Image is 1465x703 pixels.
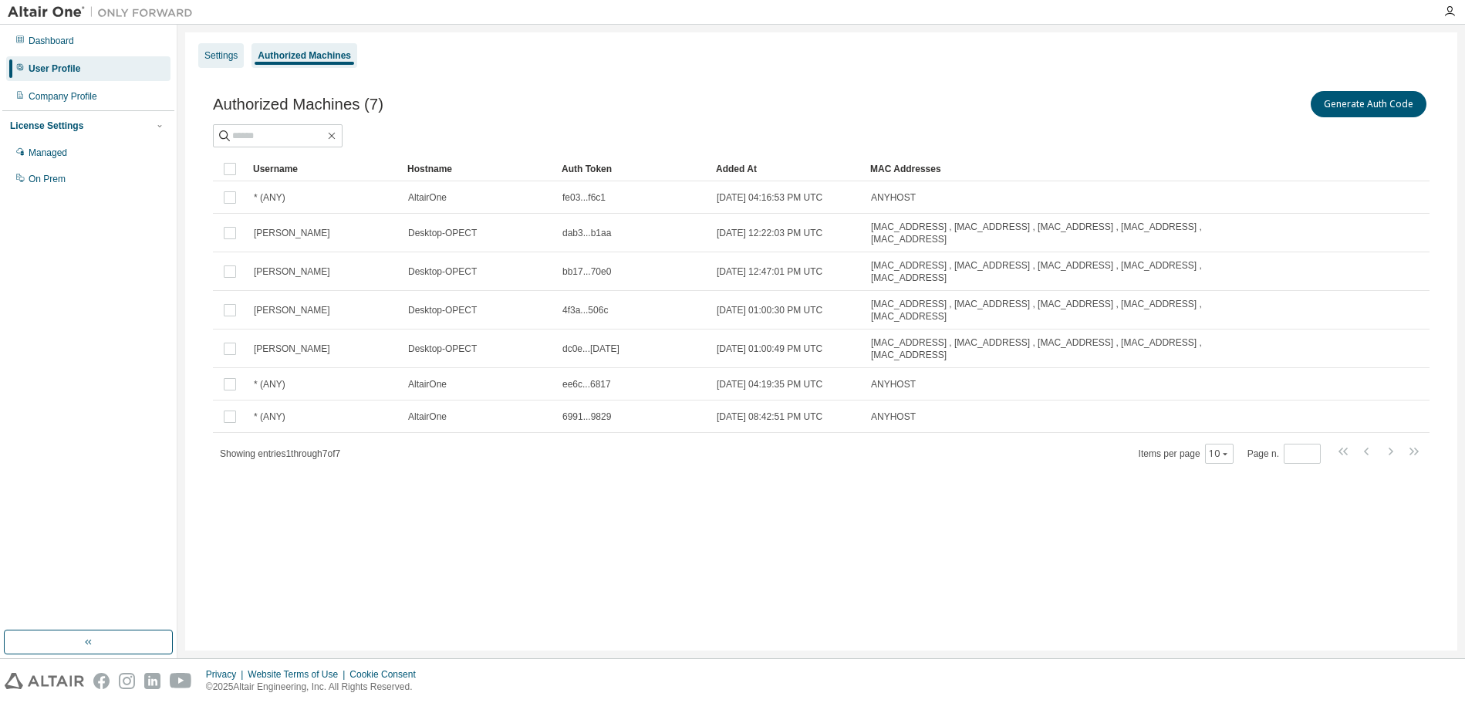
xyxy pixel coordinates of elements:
span: [DATE] 01:00:30 PM UTC [717,304,822,316]
img: linkedin.svg [144,673,160,689]
img: Altair One [8,5,201,20]
span: 4f3a...506c [562,304,608,316]
span: dc0e...[DATE] [562,343,619,355]
span: Desktop-OPECT [408,265,477,278]
div: User Profile [29,63,80,75]
span: Authorized Machines (7) [213,96,383,113]
div: Privacy [206,668,248,681]
span: ANYHOST [871,378,916,390]
span: [DATE] 04:16:53 PM UTC [717,191,822,204]
div: Cookie Consent [349,668,424,681]
div: On Prem [29,173,66,185]
span: Items per page [1139,444,1234,464]
span: AltairOne [408,411,447,423]
div: License Settings [10,120,83,132]
div: Hostname [407,157,549,181]
span: [DATE] 12:47:01 PM UTC [717,265,822,278]
span: [MAC_ADDRESS] , [MAC_ADDRESS] , [MAC_ADDRESS] , [MAC_ADDRESS] , [MAC_ADDRESS] [871,336,1267,361]
span: [MAC_ADDRESS] , [MAC_ADDRESS] , [MAC_ADDRESS] , [MAC_ADDRESS] , [MAC_ADDRESS] [871,221,1267,245]
span: [DATE] 08:42:51 PM UTC [717,411,822,423]
span: [DATE] 04:19:35 PM UTC [717,378,822,390]
span: [PERSON_NAME] [254,304,330,316]
p: © 2025 Altair Engineering, Inc. All Rights Reserved. [206,681,425,694]
div: Authorized Machines [258,49,351,62]
span: ee6c...6817 [562,378,611,390]
div: Settings [204,49,238,62]
span: [PERSON_NAME] [254,343,330,355]
span: * (ANY) [254,411,285,423]
img: altair_logo.svg [5,673,84,689]
img: instagram.svg [119,673,135,689]
span: Desktop-OPECT [408,343,477,355]
span: Page n. [1247,444,1321,464]
img: facebook.svg [93,673,110,689]
span: ANYHOST [871,191,916,204]
span: * (ANY) [254,378,285,390]
div: Company Profile [29,90,97,103]
button: 10 [1209,448,1230,460]
span: [MAC_ADDRESS] , [MAC_ADDRESS] , [MAC_ADDRESS] , [MAC_ADDRESS] , [MAC_ADDRESS] [871,259,1267,284]
span: ANYHOST [871,411,916,423]
span: Desktop-OPECT [408,227,477,239]
div: Username [253,157,395,181]
span: bb17...70e0 [562,265,611,278]
span: 6991...9829 [562,411,611,423]
span: Showing entries 1 through 7 of 7 [220,448,340,459]
span: [PERSON_NAME] [254,265,330,278]
span: fe03...f6c1 [562,191,606,204]
div: Added At [716,157,858,181]
div: MAC Addresses [870,157,1268,181]
div: Managed [29,147,67,159]
span: [DATE] 01:00:49 PM UTC [717,343,822,355]
div: Dashboard [29,35,74,47]
div: Website Terms of Use [248,668,349,681]
span: * (ANY) [254,191,285,204]
span: [MAC_ADDRESS] , [MAC_ADDRESS] , [MAC_ADDRESS] , [MAC_ADDRESS] , [MAC_ADDRESS] [871,298,1267,323]
div: Auth Token [562,157,704,181]
span: Desktop-OPECT [408,304,477,316]
span: AltairOne [408,378,447,390]
button: Generate Auth Code [1311,91,1426,117]
span: dab3...b1aa [562,227,611,239]
span: [DATE] 12:22:03 PM UTC [717,227,822,239]
span: AltairOne [408,191,447,204]
img: youtube.svg [170,673,192,689]
span: [PERSON_NAME] [254,227,330,239]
